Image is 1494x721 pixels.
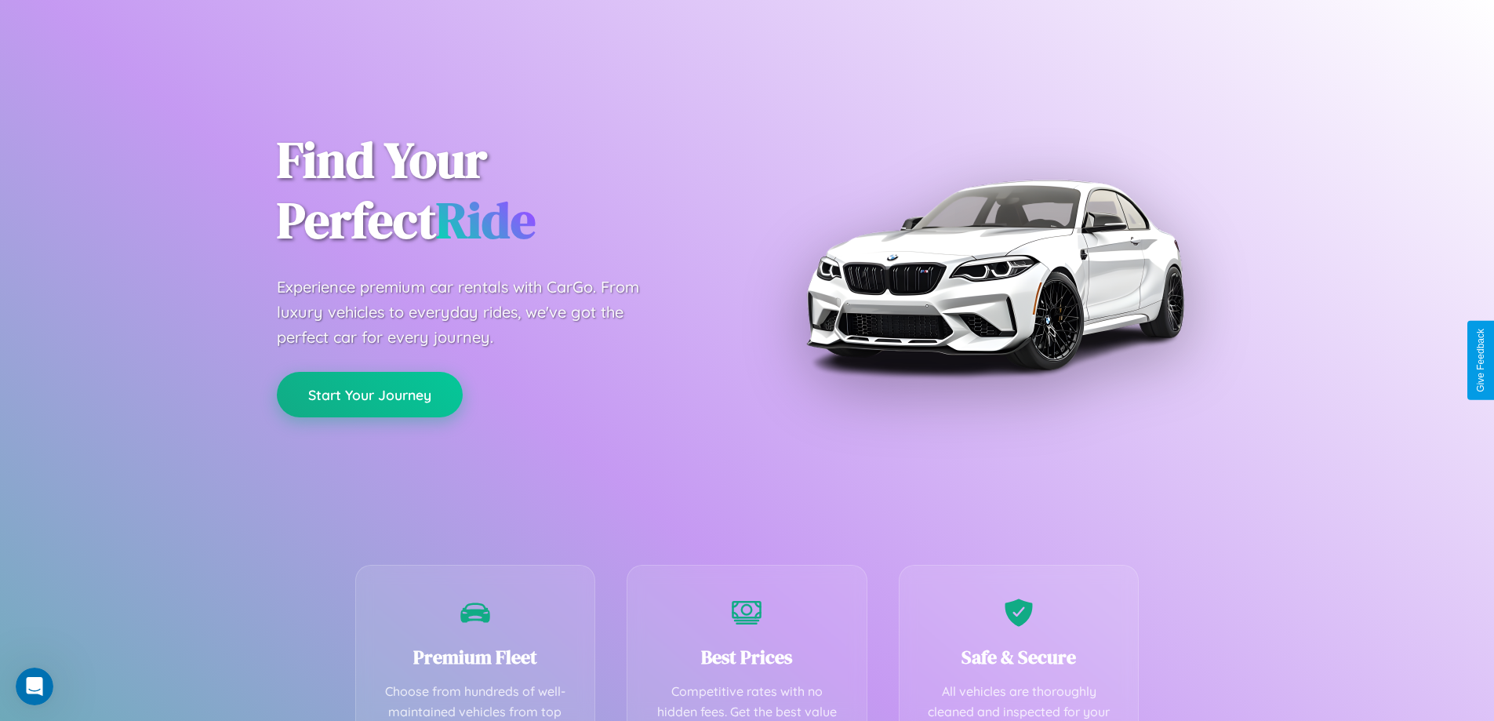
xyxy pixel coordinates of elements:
img: Premium BMW car rental vehicle [798,78,1190,471]
h3: Best Prices [651,644,843,670]
button: Start Your Journey [277,372,463,417]
h3: Premium Fleet [380,644,572,670]
div: Give Feedback [1475,329,1486,392]
h3: Safe & Secure [923,644,1115,670]
h1: Find Your Perfect [277,130,724,251]
p: Experience premium car rentals with CarGo. From luxury vehicles to everyday rides, we've got the ... [277,275,669,350]
iframe: Intercom live chat [16,668,53,705]
span: Ride [436,186,536,254]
